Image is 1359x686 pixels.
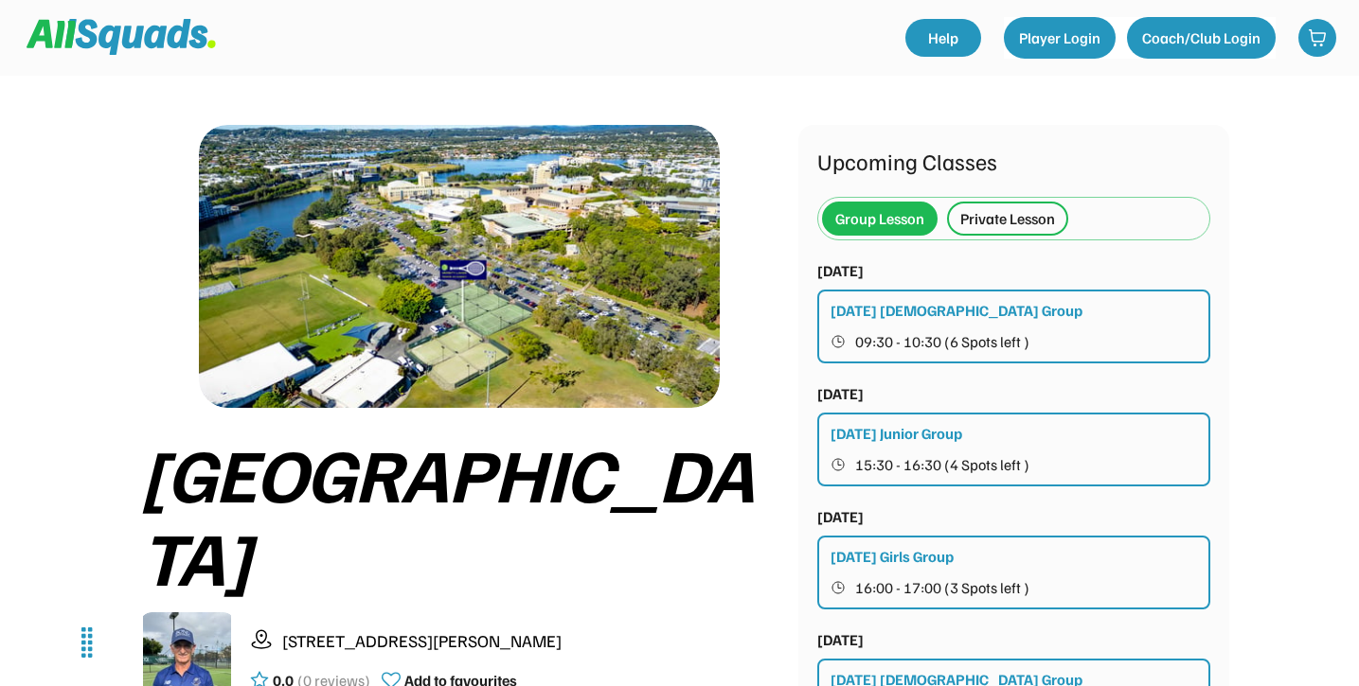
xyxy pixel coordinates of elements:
div: [DATE] Girls Group [831,545,954,568]
img: drone%20Tennis%20Courts-12.jpg [199,125,720,408]
div: Upcoming Classes [817,144,1210,178]
div: [DATE] [817,259,864,282]
div: [DATE] [DEMOGRAPHIC_DATA] Group [831,299,1082,322]
button: 16:00 - 17:00 (3 Spots left ) [831,575,1199,600]
div: [DATE] [817,382,864,405]
button: Coach/Club Login [1127,17,1276,59]
span: 09:30 - 10:30 (6 Spots left ) [855,334,1029,349]
div: [DATE] Junior Group [831,422,962,445]
img: shopping-cart-01%20%281%29.svg [1308,28,1327,47]
button: Player Login [1004,17,1116,59]
button: 09:30 - 10:30 (6 Spots left ) [831,329,1199,354]
span: 15:30 - 16:30 (4 Spots left ) [855,457,1029,472]
button: 15:30 - 16:30 (4 Spots left ) [831,452,1199,477]
a: Help [905,19,981,57]
div: [DATE] [817,505,864,528]
div: [GEOGRAPHIC_DATA] [140,431,779,597]
span: 16:00 - 17:00 (3 Spots left ) [855,580,1029,595]
div: [DATE] [817,628,864,651]
img: Squad%20Logo.svg [27,19,216,55]
div: Group Lesson [835,207,924,230]
div: [STREET_ADDRESS][PERSON_NAME] [282,628,779,654]
div: Private Lesson [960,207,1055,230]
